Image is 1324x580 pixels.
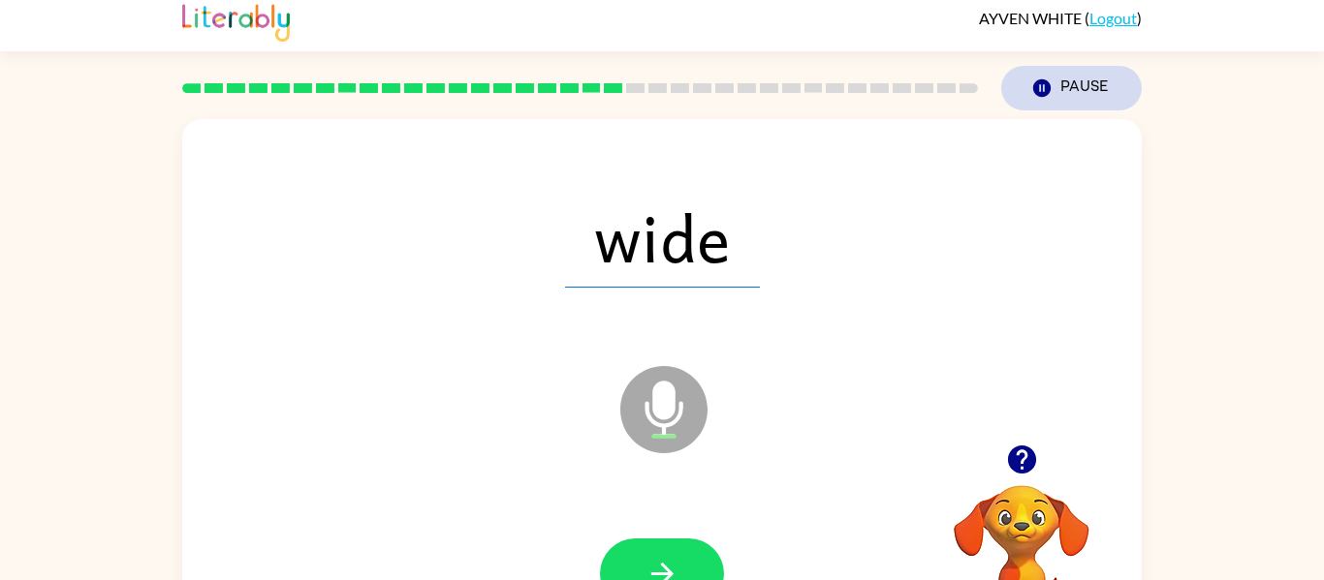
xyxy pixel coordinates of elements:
[979,9,1142,27] div: ( )
[1089,9,1137,27] a: Logout
[979,9,1085,27] span: AYVEN WHITE
[1001,66,1142,110] button: Pause
[565,187,760,288] span: wide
